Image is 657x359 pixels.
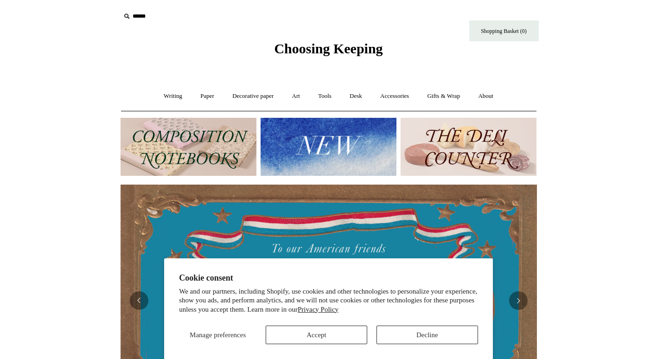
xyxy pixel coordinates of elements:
[372,84,417,109] a: Accessories
[274,41,383,56] span: Choosing Keeping
[261,118,396,176] img: New.jpg__PID:f73bdf93-380a-4a35-bcfe-7823039498e1
[469,20,539,41] a: Shopping Basket (0)
[155,84,191,109] a: Writing
[190,331,246,339] span: Manage preferences
[470,84,502,109] a: About
[509,291,528,310] button: Next
[179,326,256,344] button: Manage preferences
[298,306,338,313] a: Privacy Policy
[274,48,383,55] a: Choosing Keeping
[419,84,468,109] a: Gifts & Wrap
[310,84,340,109] a: Tools
[266,326,367,344] button: Accept
[401,118,536,176] img: The Deli Counter
[192,84,223,109] a: Paper
[130,291,148,310] button: Previous
[376,326,478,344] button: Decline
[284,84,308,109] a: Art
[341,84,370,109] a: Desk
[121,118,256,176] img: 202302 Composition ledgers.jpg__PID:69722ee6-fa44-49dd-a067-31375e5d54ec
[179,273,478,283] h2: Cookie consent
[224,84,282,109] a: Decorative paper
[179,287,478,314] p: We and our partners, including Shopify, use cookies and other technologies to personalize your ex...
